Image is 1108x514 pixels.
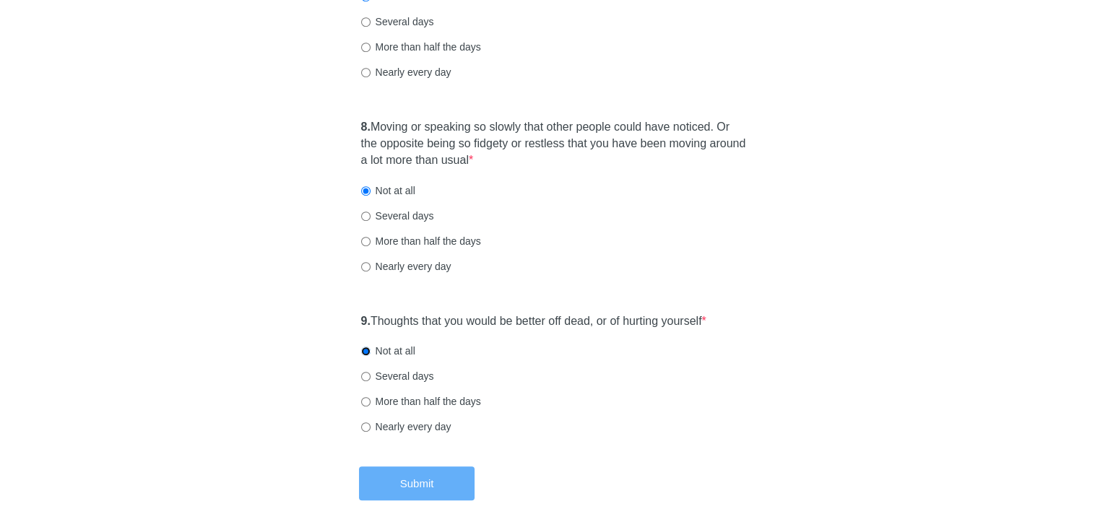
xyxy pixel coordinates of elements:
label: Nearly every day [361,419,451,434]
input: Nearly every day [361,422,371,432]
label: More than half the days [361,234,481,248]
input: Not at all [361,347,371,356]
input: More than half the days [361,397,371,406]
label: Not at all [361,344,415,358]
label: Nearly every day [361,259,451,274]
input: Several days [361,212,371,221]
label: More than half the days [361,394,481,409]
label: More than half the days [361,40,481,54]
input: Several days [361,372,371,381]
strong: 8. [361,121,371,133]
input: Several days [361,17,371,27]
input: More than half the days [361,43,371,52]
label: Moving or speaking so slowly that other people could have noticed. Or the opposite being so fidge... [361,119,748,169]
label: Several days [361,14,434,29]
button: Submit [359,466,475,500]
input: Not at all [361,186,371,196]
label: Several days [361,369,434,383]
label: Several days [361,209,434,223]
label: Nearly every day [361,65,451,79]
label: Thoughts that you would be better off dead, or of hurting yourself [361,313,706,330]
input: Nearly every day [361,262,371,271]
input: Nearly every day [361,68,371,77]
label: Not at all [361,183,415,198]
input: More than half the days [361,237,371,246]
strong: 9. [361,315,371,327]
